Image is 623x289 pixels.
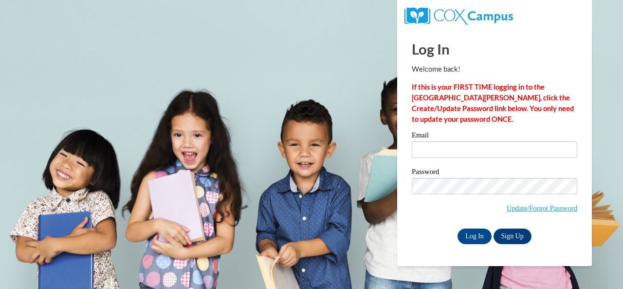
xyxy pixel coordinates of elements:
h1: Log In [412,39,577,59]
a: COX Campus [404,11,513,19]
label: Password [412,168,577,178]
p: Welcome back! [412,64,577,75]
label: Email [412,132,577,141]
strong: If this is your FIRST TIME logging in to the [GEOGRAPHIC_DATA][PERSON_NAME], click the Create/Upd... [412,83,574,123]
input: Log In [458,229,492,244]
a: Sign Up [494,229,531,244]
a: Update/Forgot Password [507,204,577,212]
img: COX Campus [404,7,513,25]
